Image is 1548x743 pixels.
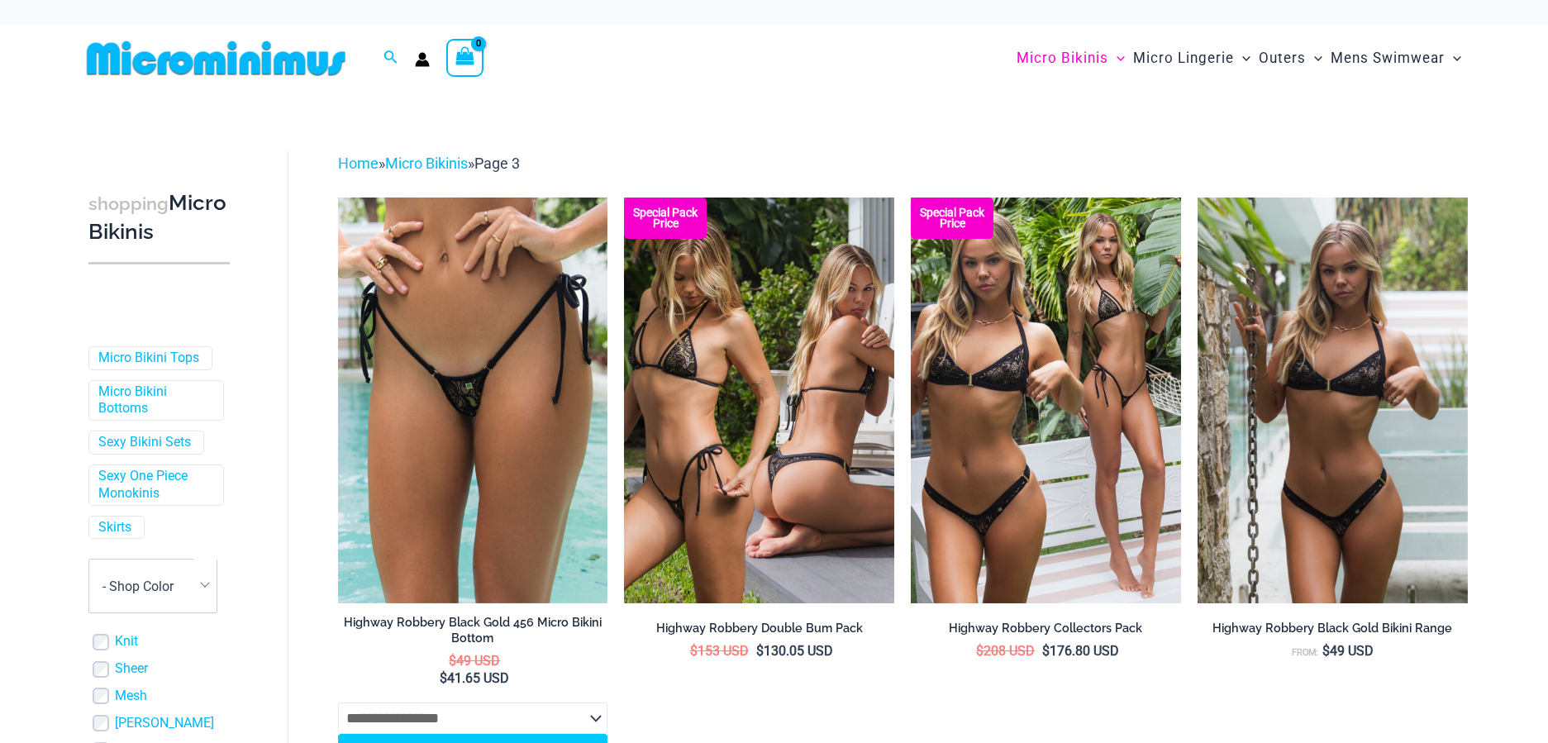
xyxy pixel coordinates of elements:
span: Menu Toggle [1234,37,1250,79]
b: Special Pack Price [624,207,707,229]
a: Highway Robbery Black Gold 456 Micro Bikini Bottom [338,615,608,652]
a: Collection Pack Highway Robbery Black Gold 823 One Piece Monokini 11Highway Robbery Black Gold 82... [911,198,1181,602]
img: Highway Robbery Black Gold 456 Micro 01 [338,198,608,602]
span: - Shop Color [89,560,217,612]
span: Mens Swimwear [1331,37,1445,79]
span: $ [440,670,447,686]
img: MM SHOP LOGO FLAT [80,40,352,77]
a: Top Bum Pack Highway Robbery Black Gold 305 Tri Top 456 Micro 05Highway Robbery Black Gold 305 Tr... [624,198,894,602]
span: » » [338,155,520,172]
img: Top Bum Pack [624,198,894,602]
a: Mesh [115,688,147,705]
a: Knit [115,633,138,650]
a: Account icon link [415,52,430,67]
a: Mens SwimwearMenu ToggleMenu Toggle [1327,33,1465,83]
a: Micro BikinisMenu ToggleMenu Toggle [1012,33,1129,83]
bdi: 49 USD [449,653,500,669]
span: - Shop Color [88,559,217,613]
a: Sheer [115,660,148,678]
a: View Shopping Cart, empty [446,39,484,77]
span: $ [756,643,764,659]
a: Sexy One Piece Monokinis [98,468,211,502]
a: Highway Robbery Collectors Pack [911,621,1181,642]
a: Micro Bikini Tops [98,350,199,367]
a: Sexy Bikini Sets [98,434,191,451]
h3: Micro Bikinis [88,189,230,246]
a: Highway Robbery Black Gold Bikini Range [1198,621,1468,642]
h2: Highway Robbery Black Gold Bikini Range [1198,621,1468,636]
span: Menu Toggle [1108,37,1125,79]
a: Highway Robbery Black Gold 456 Micro 01Highway Robbery Black Gold 359 Clip Top 456 Micro 02Highwa... [338,198,608,602]
span: Micro Lingerie [1133,37,1234,79]
img: Collection Pack [911,198,1181,602]
h2: Highway Robbery Double Bum Pack [624,621,894,636]
span: $ [449,653,456,669]
b: Special Pack Price [911,207,993,229]
span: From: [1292,647,1318,658]
bdi: 208 USD [976,643,1035,659]
a: Search icon link [383,48,398,69]
span: Outers [1259,37,1306,79]
a: Micro Bikinis [385,155,468,172]
bdi: 41.65 USD [440,670,509,686]
a: Skirts [98,519,131,536]
span: - Shop Color [102,579,174,594]
span: $ [1322,643,1330,659]
h2: Highway Robbery Collectors Pack [911,621,1181,636]
span: Menu Toggle [1306,37,1322,79]
bdi: 176.80 USD [1042,643,1119,659]
span: Micro Bikinis [1017,37,1108,79]
a: [PERSON_NAME] [115,715,214,732]
a: Highway Robbery Double Bum Pack [624,621,894,642]
span: shopping [88,193,169,214]
a: Home [338,155,379,172]
span: Page 3 [474,155,520,172]
span: Menu Toggle [1445,37,1461,79]
bdi: 49 USD [1322,643,1374,659]
bdi: 153 USD [690,643,749,659]
bdi: 130.05 USD [756,643,833,659]
h2: Highway Robbery Black Gold 456 Micro Bikini Bottom [338,615,608,645]
nav: Site Navigation [1010,31,1469,86]
a: OutersMenu ToggleMenu Toggle [1255,33,1327,83]
img: Highway Robbery Black Gold 359 Clip Top 439 Clip Bottom 01v2 [1198,198,1468,602]
a: Highway Robbery Black Gold 359 Clip Top 439 Clip Bottom 01v2Highway Robbery Black Gold 359 Clip T... [1198,198,1468,602]
a: Micro LingerieMenu ToggleMenu Toggle [1129,33,1255,83]
a: Micro Bikini Bottoms [98,383,211,418]
span: $ [976,643,984,659]
span: $ [690,643,698,659]
span: $ [1042,643,1050,659]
